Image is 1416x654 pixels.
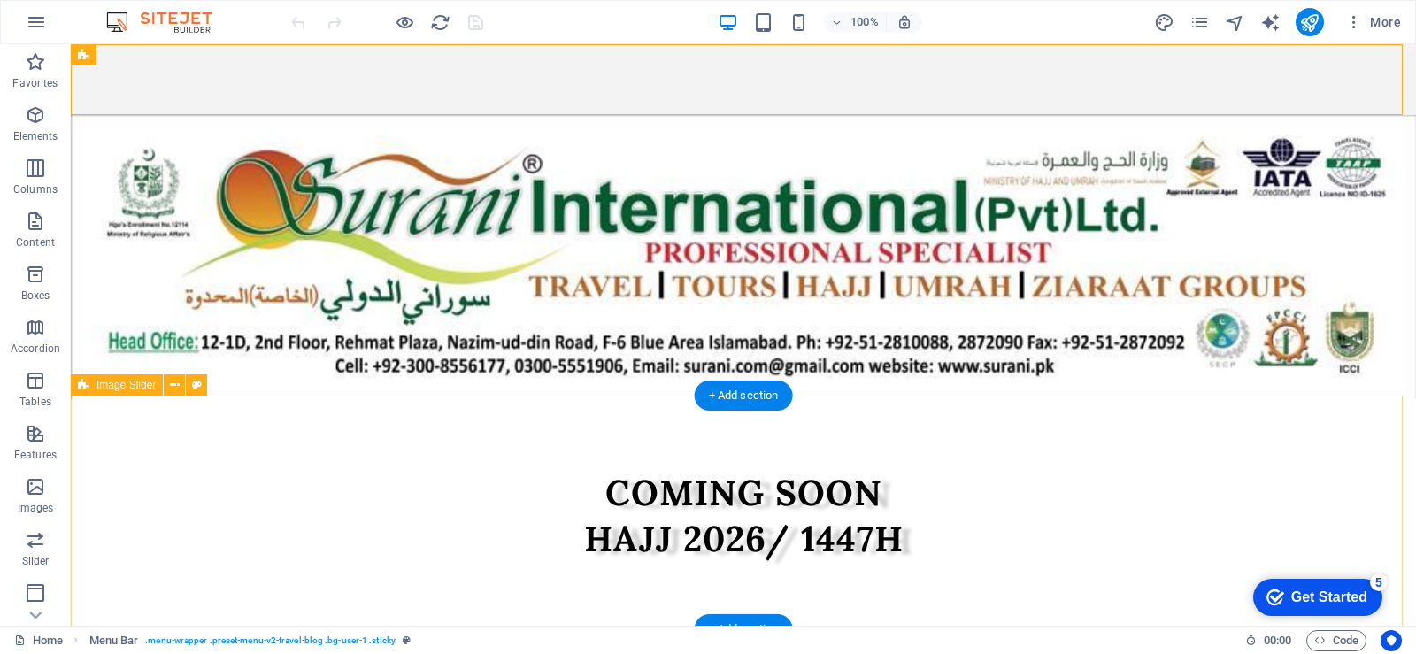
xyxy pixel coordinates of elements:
[1306,630,1366,651] button: Code
[850,12,879,33] h6: 100%
[1276,634,1279,647] span: :
[150,355,1195,589] div: Image Slider
[131,4,149,21] div: 5
[1154,12,1174,33] i: Design (Ctrl+Alt+Y)
[1338,8,1408,36] button: More
[13,129,58,143] p: Elements
[1381,630,1402,651] button: Usercentrics
[430,12,450,33] i: Reload page
[429,12,450,33] button: reload
[897,14,912,30] i: On resize automatically adjust zoom level to fit chosen device.
[394,12,415,33] button: Click here to leave preview mode and continue editing
[1189,12,1210,33] i: Pages (Ctrl+Alt+S)
[18,501,54,515] p: Images
[695,381,793,411] div: + Add section
[22,554,50,568] p: Slider
[145,630,396,651] span: . menu-wrapper .preset-menu-v2-travel-blog .bg-user-1 .sticky
[403,635,411,645] i: This element is a customizable preset
[1260,12,1281,33] i: AI Writer
[1345,13,1401,31] span: More
[1264,630,1291,651] span: 00 00
[695,614,793,644] div: + Add section
[1296,8,1324,36] button: publish
[89,630,139,651] span: Click to select. Double-click to edit
[14,9,143,46] div: Get Started 5 items remaining, 0% complete
[89,630,411,651] nav: breadcrumb
[1299,12,1320,33] i: Publish
[21,289,50,303] p: Boxes
[1260,12,1281,33] button: text_generator
[13,182,58,196] p: Columns
[14,630,63,651] a: Click to cancel selection. Double-click to open Pages
[52,19,128,35] div: Get Started
[11,342,60,356] p: Accordion
[824,12,887,33] button: 100%
[16,235,55,250] p: Content
[1189,12,1211,33] button: pages
[1225,12,1246,33] button: navigator
[102,12,235,33] img: Editor Logo
[1154,12,1175,33] button: design
[96,380,156,390] span: Image Slider
[1314,630,1358,651] span: Code
[14,448,57,462] p: Features
[1245,630,1292,651] h6: Session time
[1225,12,1245,33] i: Navigator
[19,395,51,409] p: Tables
[12,76,58,90] p: Favorites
